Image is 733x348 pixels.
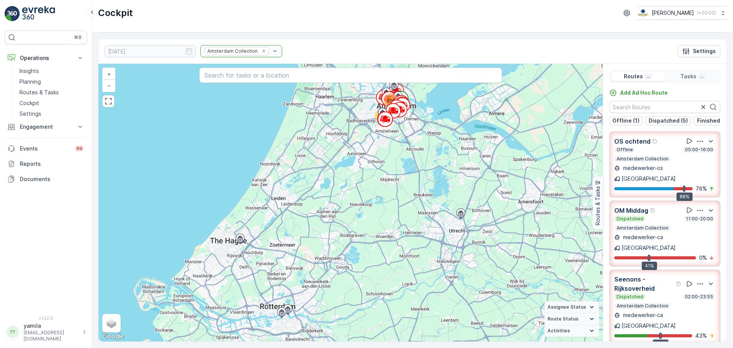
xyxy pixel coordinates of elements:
p: Amsterdam Collection [616,225,669,231]
p: Routes & Tasks [19,89,59,96]
a: Documents [5,172,87,187]
p: 0 % [699,254,707,262]
div: Help Tooltip Icon [676,281,682,287]
p: OS ochtend [614,137,651,146]
p: ... [646,73,651,79]
p: Offline [616,147,634,153]
p: Seenons - Rijksoverheid [614,275,674,293]
p: 05:00-16:00 [684,147,714,153]
p: Dispatched [616,216,644,222]
span: Route Status [547,316,578,322]
p: medewerker-ca [622,233,663,241]
span: 200 [387,98,396,104]
p: ( +02:00 ) [697,10,716,16]
img: logo [5,6,20,21]
p: Reports [20,160,84,168]
input: dd/mm/yyyy [105,45,196,57]
button: YYyamila[EMAIL_ADDRESS][DOMAIN_NAME] [5,322,87,342]
a: Zoom In [103,68,115,80]
a: Routes & Tasks [16,87,87,98]
p: 02:00-23:55 [684,294,714,300]
p: Tasks [680,73,696,80]
div: Help Tooltip Icon [652,138,658,144]
p: Finished (8) [697,117,729,125]
span: − [107,82,111,89]
button: [PERSON_NAME](+02:00) [638,6,727,20]
p: Routes & Tasks [594,186,602,225]
div: 88% [676,193,693,201]
div: YY [6,326,19,338]
p: Cockpit [98,7,133,19]
p: medewerker-os [622,164,663,172]
summary: Route Status [544,313,599,325]
p: Operations [20,54,72,62]
p: [PERSON_NAME] [652,9,694,17]
p: 99 [76,146,82,152]
p: ⌘B [74,34,82,40]
p: [GEOGRAPHIC_DATA] [622,175,676,183]
a: Layers [103,315,120,332]
p: Settings [19,110,41,118]
p: Amsterdam Collection [616,303,669,309]
div: 200 [383,93,399,108]
p: 43 % [695,332,707,340]
div: 78 [375,108,390,124]
input: Search for tasks or a location [199,68,502,83]
div: Help Tooltip Icon [650,207,656,214]
p: OM Middag [614,206,648,215]
img: Google [100,332,126,342]
p: Offline (1) [612,117,639,125]
p: [GEOGRAPHIC_DATA] [622,322,676,330]
p: yamila [24,322,79,330]
p: Documents [20,175,84,183]
button: Engagement [5,119,87,134]
a: Reports [5,156,87,172]
a: Add Ad Hoc Route [609,89,668,97]
a: Events99 [5,141,87,156]
span: + [107,71,111,77]
p: [EMAIL_ADDRESS][DOMAIN_NAME] [24,330,79,342]
button: Operations [5,50,87,66]
p: Events [20,145,70,152]
p: Cockpit [19,99,39,107]
a: Settings [16,108,87,119]
img: basis-logo_rgb2x.png [638,9,649,17]
a: Planning [16,76,87,87]
p: Routes [624,73,643,80]
p: [GEOGRAPHIC_DATA] [622,244,676,252]
summary: Activities [544,325,599,337]
p: Dispatched [616,294,644,300]
p: Planning [19,78,41,86]
p: ... [699,73,704,79]
a: Cockpit [16,98,87,108]
p: Add Ad Hoc Route [620,89,668,97]
div: 58% [653,340,668,348]
button: Settings [678,45,720,57]
p: Engagement [20,123,72,131]
summary: Assignee Status [544,301,599,313]
button: Dispatched (5) [646,116,691,125]
span: Activities [547,328,570,334]
a: Open this area in Google Maps (opens a new window) [100,332,126,342]
input: Search Routes [609,101,720,113]
span: Assignee Status [547,304,586,310]
button: Offline (1) [609,116,643,125]
p: medewerker-ca [622,311,663,319]
p: Settings [693,47,716,55]
p: Insights [19,67,39,75]
p: Amsterdam Collection [616,156,669,162]
p: Dispatched (5) [649,117,688,125]
div: 41% [642,262,657,270]
a: Zoom Out [103,80,115,91]
span: v 1.52.0 [5,316,87,320]
p: 11:00-20:00 [685,216,714,222]
button: Finished (8) [694,116,732,125]
a: Insights [16,66,87,76]
p: 76 % [696,185,707,193]
img: logo_light-DOdMpM7g.png [22,6,55,21]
